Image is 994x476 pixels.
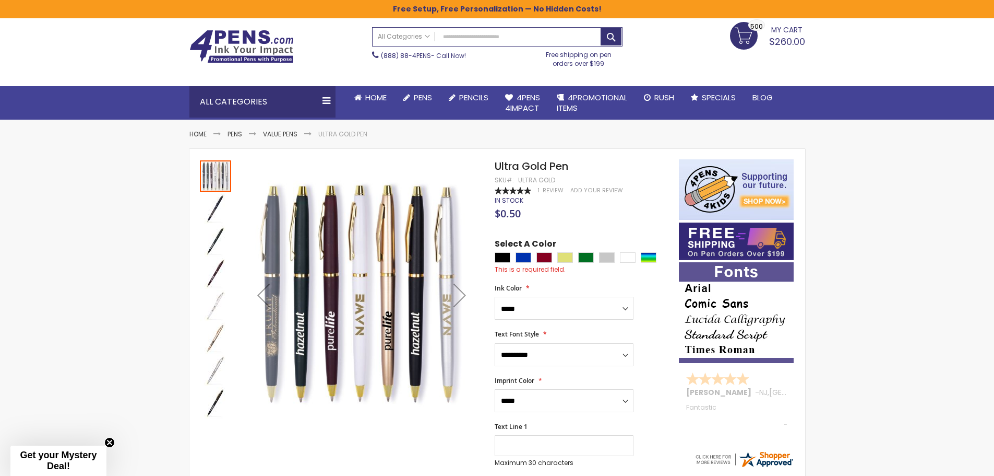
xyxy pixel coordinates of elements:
div: Blue [516,252,531,263]
span: NJ [759,387,768,398]
img: Ultra Gold Pen [200,193,231,224]
span: Text Font Style [495,330,539,339]
span: Blog [752,92,773,103]
li: Ultra Gold Pen [318,130,367,138]
img: Free shipping on orders over $199 [679,223,794,260]
a: Home [346,86,395,109]
div: Black [495,252,510,263]
img: 4pens 4 kids [679,159,794,220]
div: Ultra Gold [518,176,555,184]
span: 500 [750,21,763,31]
div: Burgundy [536,252,552,263]
span: $260.00 [769,35,805,48]
a: 4PROMOTIONALITEMS [548,86,636,120]
span: $0.50 [495,206,521,220]
img: Ultra Gold Pen [200,258,231,289]
img: 4Pens Custom Pens and Promotional Products [189,30,294,63]
span: Imprint Color [495,376,534,385]
span: - , [755,387,846,398]
span: 1 [538,187,540,194]
span: 4PROMOTIONAL ITEMS [557,92,627,113]
a: Rush [636,86,682,109]
a: $260.00 500 [730,22,805,48]
a: Add Your Review [570,187,623,194]
div: White [620,252,636,263]
span: Pens [414,92,432,103]
button: Close teaser [104,437,115,448]
span: Text Line 1 [495,422,528,431]
div: All Categories [189,86,336,118]
img: 4pens.com widget logo [694,450,794,469]
span: [GEOGRAPHIC_DATA] [769,387,846,398]
a: Specials [682,86,744,109]
span: Specials [702,92,736,103]
span: In stock [495,196,523,205]
a: Value Pens [263,130,297,138]
a: All Categories [373,28,435,45]
div: Fantastic [686,404,787,426]
span: Ink Color [495,284,522,293]
div: Assorted [641,252,656,263]
div: 100% [495,187,531,194]
div: Ultra Gold Pen [200,354,232,386]
div: Ultra Gold Pen [200,192,232,224]
a: 1 Review [538,187,565,194]
strong: SKU [495,176,514,184]
span: 4Pens 4impact [505,92,540,113]
a: 4pens.com certificate URL [694,462,794,471]
div: Ultra Gold Pen [200,257,232,289]
span: Rush [654,92,674,103]
div: Ultra Gold Pen [200,386,231,419]
img: Ultra Gold Pen [200,290,231,321]
div: Ultra Gold Pen [200,224,232,257]
div: Availability [495,196,523,205]
a: Pens [395,86,440,109]
div: Gold [557,252,573,263]
img: Ultra Gold Pen [200,322,231,354]
div: Green [578,252,594,263]
a: 4Pens4impact [497,86,548,120]
div: Previous [243,159,284,431]
div: Free shipping on pen orders over $199 [535,47,622,67]
div: This is a required field. [495,265,668,274]
p: Maximum 30 characters [495,459,633,467]
div: Ultra Gold Pen [200,289,232,321]
div: Next [439,159,481,431]
div: Silver [599,252,615,263]
a: Blog [744,86,781,109]
img: font-personalization-examples [679,262,794,363]
a: (888) 88-4PENS [381,51,431,60]
img: Ultra Gold Pen [200,225,231,257]
div: Get your Mystery Deal!Close teaser [10,446,106,476]
span: All Categories [378,32,430,41]
span: [PERSON_NAME] [686,387,755,398]
img: Ultra Gold Pen [200,355,231,386]
a: Pens [227,130,242,138]
span: - Call Now! [381,51,466,60]
img: Ultra Gold Pen [200,387,231,419]
img: Ultra Gold Pen [243,175,481,413]
a: Home [189,130,207,138]
span: Review [543,187,564,194]
span: Home [365,92,387,103]
span: Get your Mystery Deal! [20,450,97,471]
span: Pencils [459,92,488,103]
a: Pencils [440,86,497,109]
span: Ultra Gold Pen [495,159,568,173]
div: Ultra Gold Pen [200,321,232,354]
div: Ultra Gold Pen [200,159,232,192]
span: Select A Color [495,238,556,252]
